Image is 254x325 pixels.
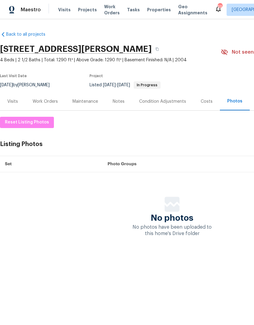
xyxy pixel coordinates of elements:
span: Listed [90,83,161,87]
span: Projects [78,7,97,13]
div: Work Orders [33,98,58,105]
span: Properties [147,7,171,13]
span: [DATE] [103,83,116,87]
span: No photos [151,215,193,221]
span: No photos have been uploaded to this home's Drive folder [132,225,212,236]
div: Condition Adjustments [139,98,186,105]
span: Work Orders [104,4,120,16]
span: In Progress [134,83,160,87]
span: Reset Listing Photos [5,119,49,126]
button: Copy Address [152,44,163,55]
span: - [103,83,130,87]
span: [DATE] [117,83,130,87]
span: Visits [58,7,71,13]
span: Geo Assignments [178,4,207,16]
div: Notes [113,98,125,105]
span: Tasks [127,8,140,12]
div: Costs [201,98,213,105]
div: Photos [227,98,242,104]
div: Maintenance [72,98,98,105]
div: Visits [7,98,18,105]
span: Maestro [21,7,41,13]
div: 65 [218,4,222,10]
span: Project [90,74,103,78]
